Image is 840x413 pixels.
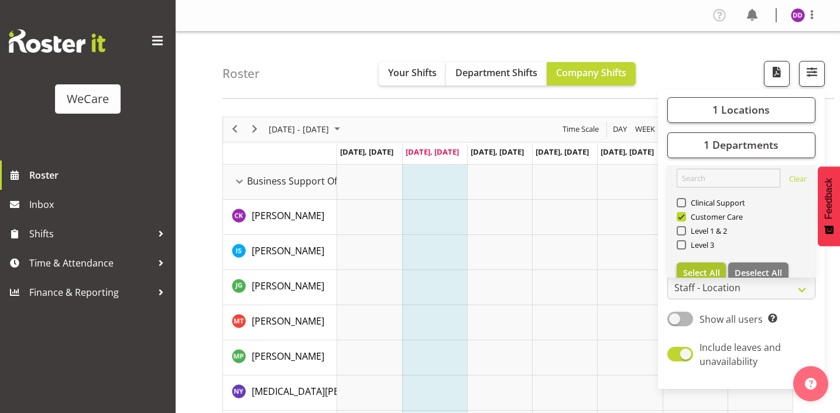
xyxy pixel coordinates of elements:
[29,284,152,301] span: Finance & Reporting
[245,117,265,142] div: next period
[791,8,805,22] img: demi-dumitrean10946.jpg
[686,212,743,221] span: Customer Care
[406,146,459,157] span: [DATE], [DATE]
[222,67,260,80] h4: Roster
[67,90,109,108] div: WeCare
[818,166,840,246] button: Feedback - Show survey
[805,378,817,390] img: help-xxl-2.png
[388,66,437,79] span: Your Shifts
[601,146,654,157] span: [DATE], [DATE]
[223,376,337,411] td: Nikita Yates resource
[611,122,629,136] button: Timeline Day
[471,146,524,157] span: [DATE], [DATE]
[536,146,589,157] span: [DATE], [DATE]
[677,169,780,187] input: Search
[223,340,337,376] td: Millie Pumphrey resource
[252,385,397,398] span: [MEDICAL_DATA][PERSON_NAME]
[247,174,353,188] span: Business Support Office
[267,122,345,136] button: October 2025
[700,313,763,326] span: Show all users
[712,103,770,117] span: 1 Locations
[252,279,324,293] a: [PERSON_NAME]
[252,209,324,223] a: [PERSON_NAME]
[634,122,656,136] span: Week
[29,254,152,272] span: Time & Attendance
[612,122,628,136] span: Day
[29,196,170,213] span: Inbox
[252,349,324,363] a: [PERSON_NAME]
[728,262,788,284] button: Deselect All
[247,122,263,136] button: Next
[9,29,105,53] img: Rosterit website logo
[252,350,324,363] span: [PERSON_NAME]
[556,66,626,79] span: Company Shifts
[252,244,324,258] a: [PERSON_NAME]
[704,138,779,152] span: 1 Departments
[252,279,324,292] span: [PERSON_NAME]
[667,97,815,123] button: 1 Locations
[547,62,636,86] button: Company Shifts
[824,178,834,219] span: Feedback
[223,305,337,340] td: Michelle Thomas resource
[633,122,657,136] button: Timeline Week
[700,341,781,368] span: Include leaves and unavailability
[686,226,728,235] span: Level 1 & 2
[29,225,152,243] span: Shifts
[667,132,815,158] button: 1 Departments
[252,209,324,222] span: [PERSON_NAME]
[225,117,245,142] div: previous period
[265,117,347,142] div: October 06 - 12, 2025
[683,267,720,278] span: Select All
[223,165,337,200] td: Business Support Office resource
[561,122,600,136] span: Time Scale
[735,267,782,278] span: Deselect All
[686,240,715,250] span: Level 3
[223,235,337,270] td: Isabel Simcox resource
[340,146,393,157] span: [DATE], [DATE]
[455,66,537,79] span: Department Shifts
[252,384,397,398] a: [MEDICAL_DATA][PERSON_NAME]
[379,62,446,86] button: Your Shifts
[227,122,243,136] button: Previous
[223,270,337,305] td: Janine Grundler resource
[223,200,337,235] td: Chloe Kim resource
[789,173,807,187] a: Clear
[29,166,170,184] span: Roster
[446,62,547,86] button: Department Shifts
[561,122,601,136] button: Time Scale
[677,262,726,284] button: Select All
[686,198,746,207] span: Clinical Support
[252,314,324,328] a: [PERSON_NAME]
[764,61,790,87] button: Download a PDF of the roster according to the set date range.
[252,315,324,327] span: [PERSON_NAME]
[799,61,825,87] button: Filter Shifts
[252,244,324,257] span: [PERSON_NAME]
[268,122,330,136] span: [DATE] - [DATE]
